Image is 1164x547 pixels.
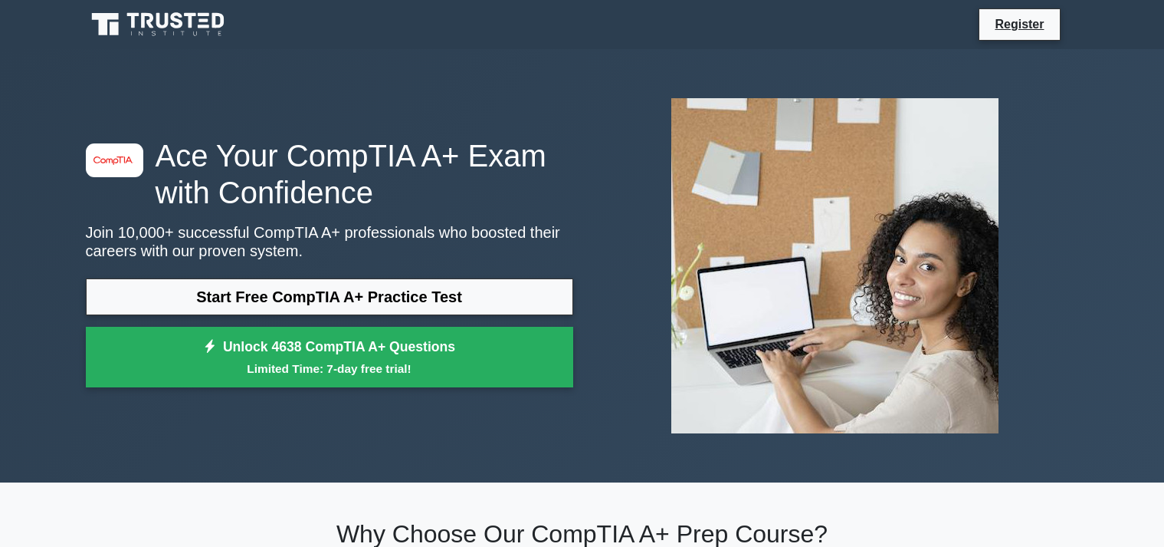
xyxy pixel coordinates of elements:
p: Join 10,000+ successful CompTIA A+ professionals who boosted their careers with our proven system. [86,223,573,260]
a: Register [985,15,1053,34]
h1: Ace Your CompTIA A+ Exam with Confidence [86,137,573,211]
a: Unlock 4638 CompTIA A+ QuestionsLimited Time: 7-day free trial! [86,327,573,388]
a: Start Free CompTIA A+ Practice Test [86,278,573,315]
small: Limited Time: 7-day free trial! [105,360,554,377]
